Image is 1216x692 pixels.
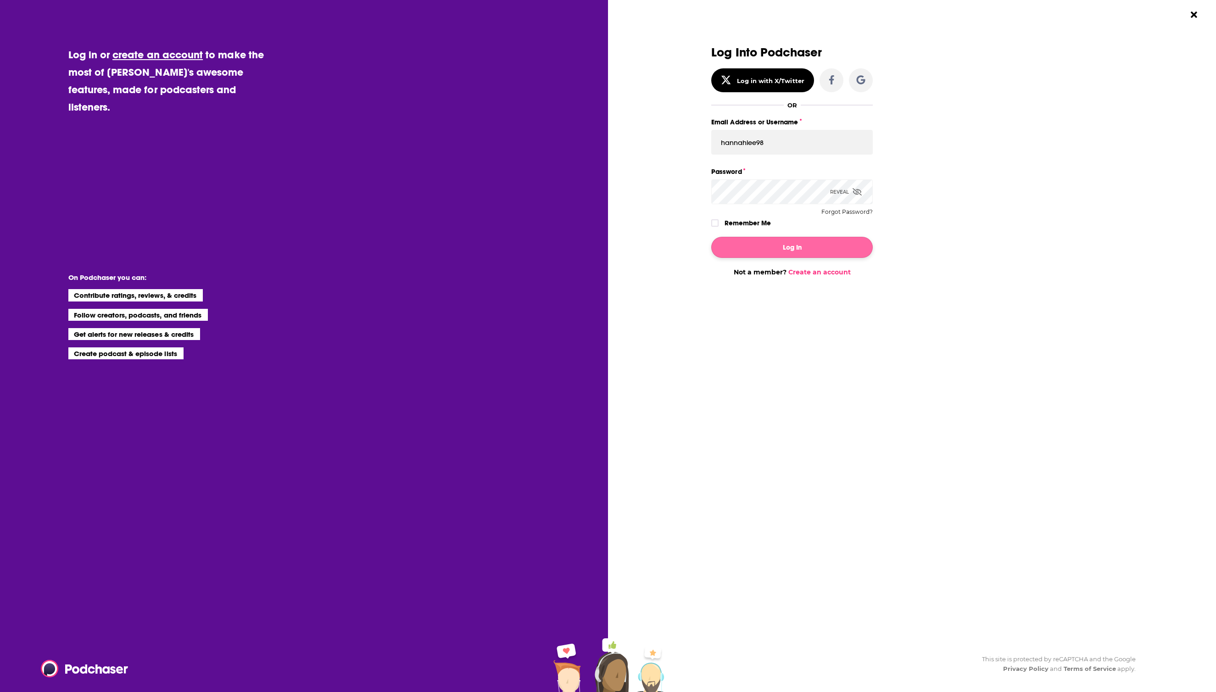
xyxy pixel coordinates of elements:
h3: Log Into Podchaser [711,46,873,59]
button: Forgot Password? [821,209,873,215]
a: Podchaser - Follow, Share and Rate Podcasts [41,660,122,677]
a: Create an account [788,268,851,276]
div: Not a member? [711,268,873,276]
img: Podchaser - Follow, Share and Rate Podcasts [41,660,129,677]
button: Log In [711,237,873,258]
a: Terms of Service [1064,665,1116,672]
li: Follow creators, podcasts, and friends [68,309,208,321]
div: OR [787,101,797,109]
label: Remember Me [725,217,771,229]
label: Password [711,166,873,178]
li: Get alerts for new releases & credits [68,328,200,340]
input: Email Address or Username [711,130,873,155]
button: Log in with X/Twitter [711,68,814,92]
div: Reveal [830,179,862,204]
li: On Podchaser you can: [68,273,252,282]
a: Privacy Policy [1003,665,1049,672]
li: Create podcast & episode lists [68,347,184,359]
div: This site is protected by reCAPTCHA and the Google and apply. [975,654,1136,674]
div: Log in with X/Twitter [737,77,804,84]
label: Email Address or Username [711,116,873,128]
a: create an account [112,48,203,61]
li: Contribute ratings, reviews, & credits [68,289,203,301]
button: Close Button [1185,6,1203,23]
